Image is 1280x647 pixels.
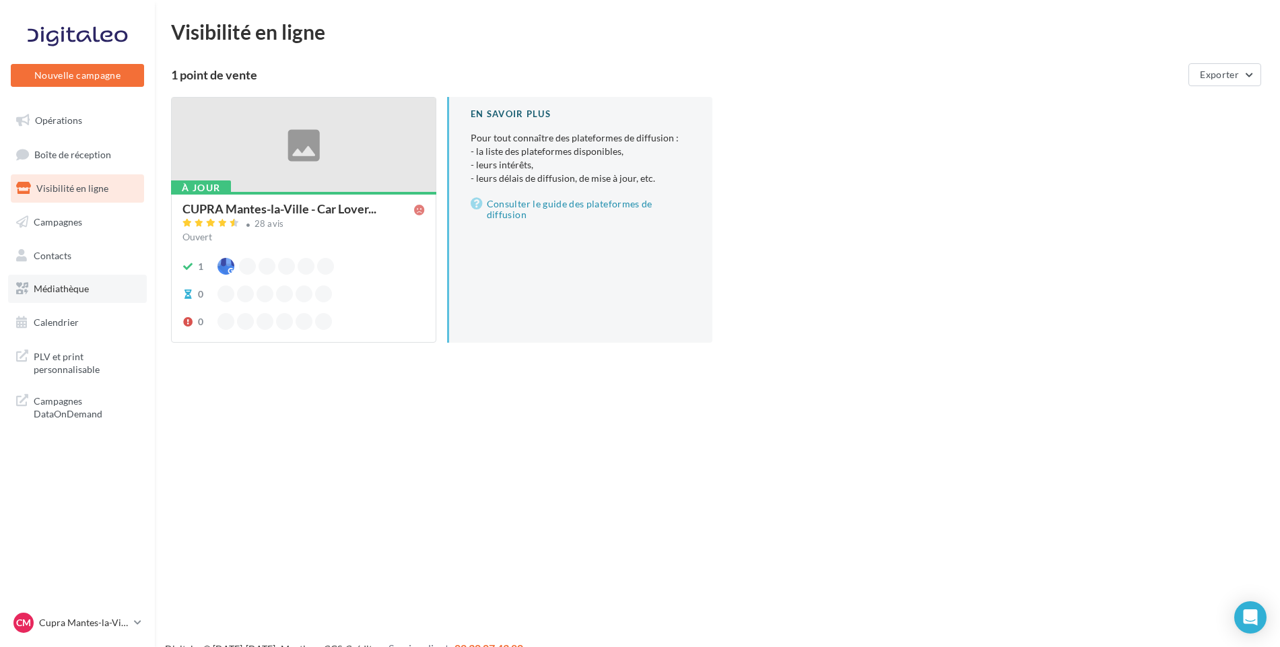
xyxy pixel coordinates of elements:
[471,145,691,158] li: - la liste des plateformes disponibles,
[8,342,147,382] a: PLV et print personnalisable
[255,219,284,228] div: 28 avis
[34,148,111,160] span: Boîte de réception
[171,69,1183,81] div: 1 point de vente
[1200,69,1239,80] span: Exporter
[198,315,203,329] div: 0
[182,231,212,242] span: Ouvert
[34,216,82,228] span: Campagnes
[471,108,691,121] div: En savoir plus
[198,287,203,301] div: 0
[471,196,691,223] a: Consulter le guide des plateformes de diffusion
[171,22,1264,42] div: Visibilité en ligne
[471,172,691,185] li: - leurs délais de diffusion, de mise à jour, etc.
[34,249,71,261] span: Contacts
[8,308,147,337] a: Calendrier
[16,616,31,629] span: CM
[34,347,139,376] span: PLV et print personnalisable
[36,182,108,194] span: Visibilité en ligne
[8,106,147,135] a: Opérations
[198,260,203,273] div: 1
[8,242,147,270] a: Contacts
[34,283,89,294] span: Médiathèque
[471,131,691,185] p: Pour tout connaître des plateformes de diffusion :
[8,275,147,303] a: Médiathèque
[39,616,129,629] p: Cupra Mantes-la-Ville
[8,140,147,169] a: Boîte de réception
[34,392,139,421] span: Campagnes DataOnDemand
[8,208,147,236] a: Campagnes
[11,610,144,636] a: CM Cupra Mantes-la-Ville
[8,174,147,203] a: Visibilité en ligne
[171,180,231,195] div: À jour
[8,386,147,426] a: Campagnes DataOnDemand
[182,203,376,215] span: CUPRA Mantes-la-Ville - Car Lover...
[471,158,691,172] li: - leurs intérêts,
[1188,63,1261,86] button: Exporter
[1234,601,1267,634] div: Open Intercom Messenger
[35,114,82,126] span: Opérations
[182,217,425,233] a: 28 avis
[11,64,144,87] button: Nouvelle campagne
[34,316,79,328] span: Calendrier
